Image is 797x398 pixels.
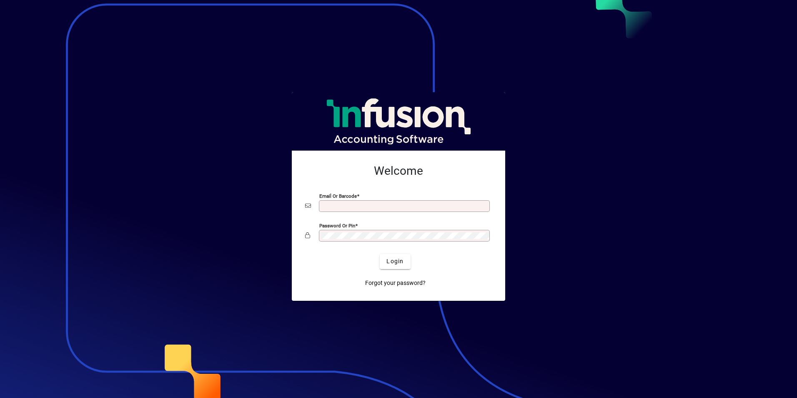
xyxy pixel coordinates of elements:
span: Login [386,257,404,266]
a: Forgot your password? [362,276,429,291]
h2: Welcome [305,164,492,178]
mat-label: Email or Barcode [319,193,357,199]
button: Login [380,254,410,269]
span: Forgot your password? [365,279,426,287]
mat-label: Password or Pin [319,222,355,228]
